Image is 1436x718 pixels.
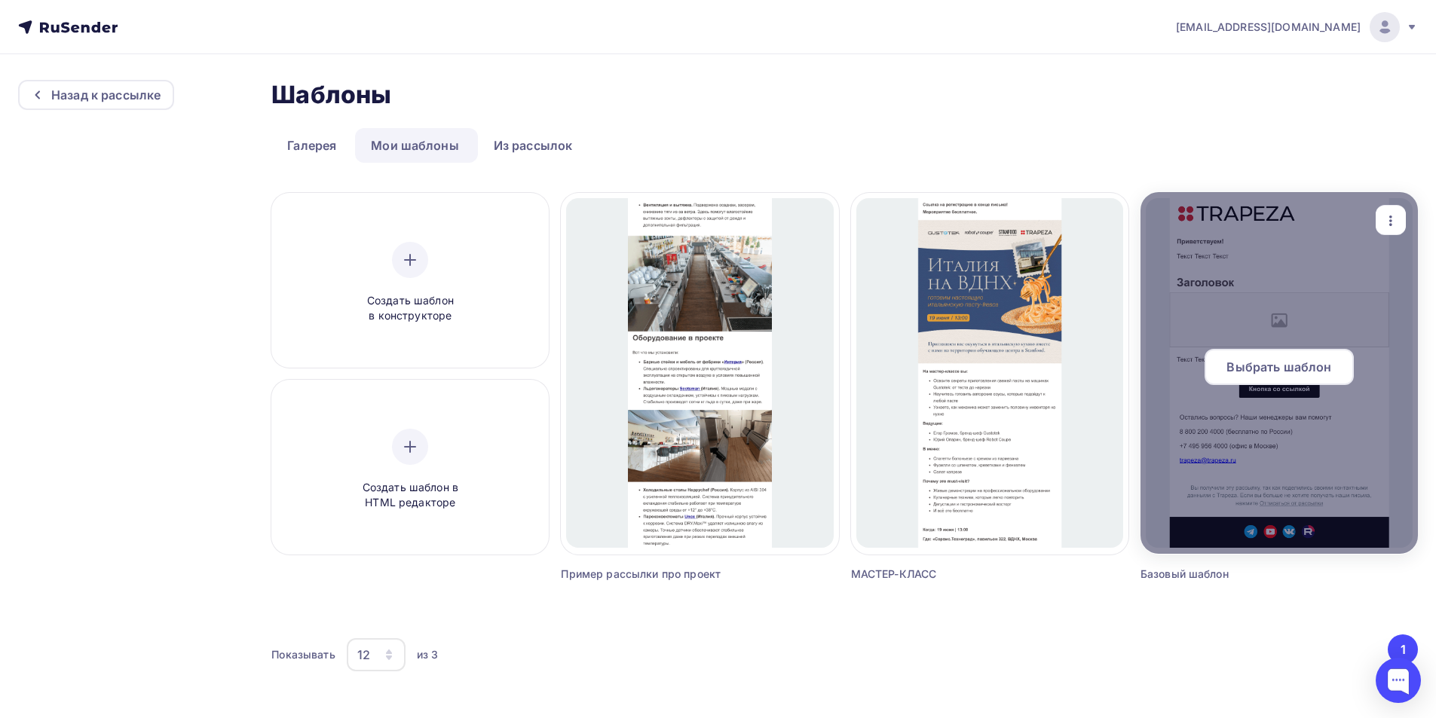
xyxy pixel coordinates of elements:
span: Создать шаблон в конструкторе [338,293,482,324]
div: МАСТЕР-КЛАСС [851,567,1059,582]
span: Выбрать шаблон [1226,358,1331,376]
span: [EMAIL_ADDRESS][DOMAIN_NAME] [1176,20,1361,35]
ul: Pagination [1385,634,1419,665]
div: Пример рассылки про проект [561,567,769,582]
a: Из рассылок [478,128,589,163]
button: Go to page 1 [1388,634,1418,665]
a: [EMAIL_ADDRESS][DOMAIN_NAME] [1176,12,1418,42]
div: Показывать [271,647,335,662]
a: Галерея [271,128,352,163]
div: Базовый шаблон [1141,567,1349,582]
span: Создать шаблон в HTML редакторе [338,480,482,511]
div: из 3 [417,647,439,662]
div: Назад к рассылке [51,86,161,104]
button: 12 [346,637,406,672]
h2: Шаблоны [271,80,391,110]
div: 12 [357,646,370,664]
a: Мои шаблоны [355,128,475,163]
